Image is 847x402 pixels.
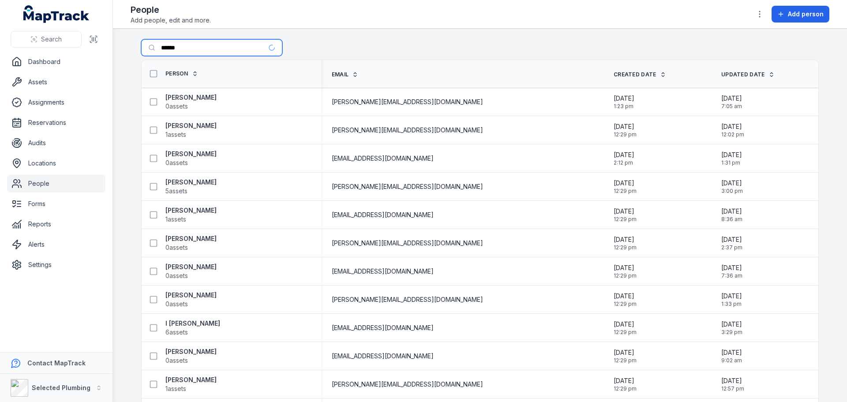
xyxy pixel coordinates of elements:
span: [DATE] [721,348,742,357]
a: People [7,175,105,192]
span: [PERSON_NAME][EMAIL_ADDRESS][DOMAIN_NAME] [332,98,483,106]
time: 8/11/2025, 12:02:58 PM [721,122,744,138]
span: [DATE] [721,207,742,216]
span: 1 assets [165,130,186,139]
span: 12:29 pm [614,188,637,195]
span: [DATE] [721,122,744,131]
span: 0 assets [165,271,188,280]
span: [DATE] [614,348,637,357]
span: 12:02 pm [721,131,744,138]
span: Add person [788,10,824,19]
strong: [PERSON_NAME] [165,376,217,384]
button: Add person [772,6,829,23]
strong: [PERSON_NAME] [165,347,217,356]
strong: [PERSON_NAME] [165,93,217,102]
time: 8/12/2025, 8:36:37 AM [721,207,742,223]
h2: People [131,4,211,16]
span: [EMAIL_ADDRESS][DOMAIN_NAME] [332,267,434,276]
span: 3:00 pm [721,188,743,195]
span: 1:33 pm [721,301,742,308]
span: Created Date [614,71,656,78]
span: 12:29 pm [614,357,637,364]
span: 12:29 pm [614,301,637,308]
time: 1/14/2025, 12:29:42 PM [614,320,637,336]
span: 1:23 pm [614,103,634,110]
span: Person [165,70,188,77]
span: 12:29 pm [614,329,637,336]
time: 8/11/2025, 3:00:17 PM [721,179,743,195]
strong: [PERSON_NAME] [165,178,217,187]
time: 2/20/2025, 2:37:04 PM [721,235,742,251]
span: [DATE] [614,376,637,385]
span: [DATE] [614,207,637,216]
a: Audits [7,134,105,152]
span: 12:57 pm [721,385,744,392]
span: Search [41,35,62,44]
time: 1/14/2025, 12:29:42 PM [614,179,637,195]
strong: I [PERSON_NAME] [165,319,220,328]
a: [PERSON_NAME]0assets [165,234,217,252]
a: Assets [7,73,105,91]
strong: Contact MapTrack [27,359,86,367]
strong: [PERSON_NAME] [165,263,217,271]
time: 1/14/2025, 12:29:42 PM [614,235,637,251]
span: [PERSON_NAME][EMAIL_ADDRESS][DOMAIN_NAME] [332,380,483,389]
span: [DATE] [614,94,634,103]
a: Dashboard [7,53,105,71]
span: [PERSON_NAME][EMAIL_ADDRESS][DOMAIN_NAME] [332,126,483,135]
span: 7:36 am [721,272,742,279]
strong: [PERSON_NAME] [165,150,217,158]
time: 5/14/2025, 2:12:32 PM [614,150,634,166]
span: 2:37 pm [721,244,742,251]
span: [DATE] [721,320,742,329]
span: 1 assets [165,384,186,393]
a: [PERSON_NAME]0assets [165,93,217,111]
a: Reservations [7,114,105,131]
time: 1/14/2025, 12:29:42 PM [614,376,637,392]
a: [PERSON_NAME]5assets [165,178,217,195]
a: I [PERSON_NAME]6assets [165,319,220,337]
span: [PERSON_NAME][EMAIL_ADDRESS][DOMAIN_NAME] [332,239,483,248]
span: Updated Date [721,71,765,78]
a: [PERSON_NAME]1assets [165,206,217,224]
span: 0 assets [165,102,188,111]
strong: [PERSON_NAME] [165,291,217,300]
span: [DATE] [721,235,742,244]
time: 7/28/2025, 3:29:54 PM [721,320,742,336]
span: [EMAIL_ADDRESS][DOMAIN_NAME] [332,210,434,219]
a: Settings [7,256,105,274]
time: 8/5/2025, 12:57:52 PM [721,376,744,392]
a: Email [332,71,359,78]
span: 0 assets [165,158,188,167]
span: 12:29 pm [614,131,637,138]
a: Assignments [7,94,105,111]
span: 12:29 pm [614,244,637,251]
span: 12:29 pm [614,385,637,392]
span: 3:29 pm [721,329,742,336]
span: 12:29 pm [614,216,637,223]
time: 1/14/2025, 12:29:42 PM [614,122,637,138]
span: [DATE] [614,320,637,329]
a: Created Date [614,71,666,78]
span: 8:36 am [721,216,742,223]
a: Forms [7,195,105,213]
a: MapTrack [23,5,90,23]
span: [EMAIL_ADDRESS][DOMAIN_NAME] [332,154,434,163]
strong: Selected Plumbing [32,384,90,391]
span: [DATE] [721,292,742,301]
a: [PERSON_NAME]1assets [165,121,217,139]
span: [DATE] [721,263,742,272]
time: 1/14/2025, 12:29:42 PM [614,263,637,279]
span: [DATE] [721,150,742,159]
span: [EMAIL_ADDRESS][DOMAIN_NAME] [332,352,434,361]
time: 1/14/2025, 12:29:42 PM [614,207,637,223]
span: [EMAIL_ADDRESS][DOMAIN_NAME] [332,323,434,332]
span: [DATE] [614,179,637,188]
span: 1:31 pm [721,159,742,166]
strong: [PERSON_NAME] [165,234,217,243]
time: 8/11/2025, 1:31:49 PM [721,150,742,166]
span: [PERSON_NAME][EMAIL_ADDRESS][DOMAIN_NAME] [332,182,483,191]
span: [PERSON_NAME][EMAIL_ADDRESS][DOMAIN_NAME] [332,295,483,304]
span: 7:05 am [721,103,742,110]
strong: [PERSON_NAME] [165,121,217,130]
